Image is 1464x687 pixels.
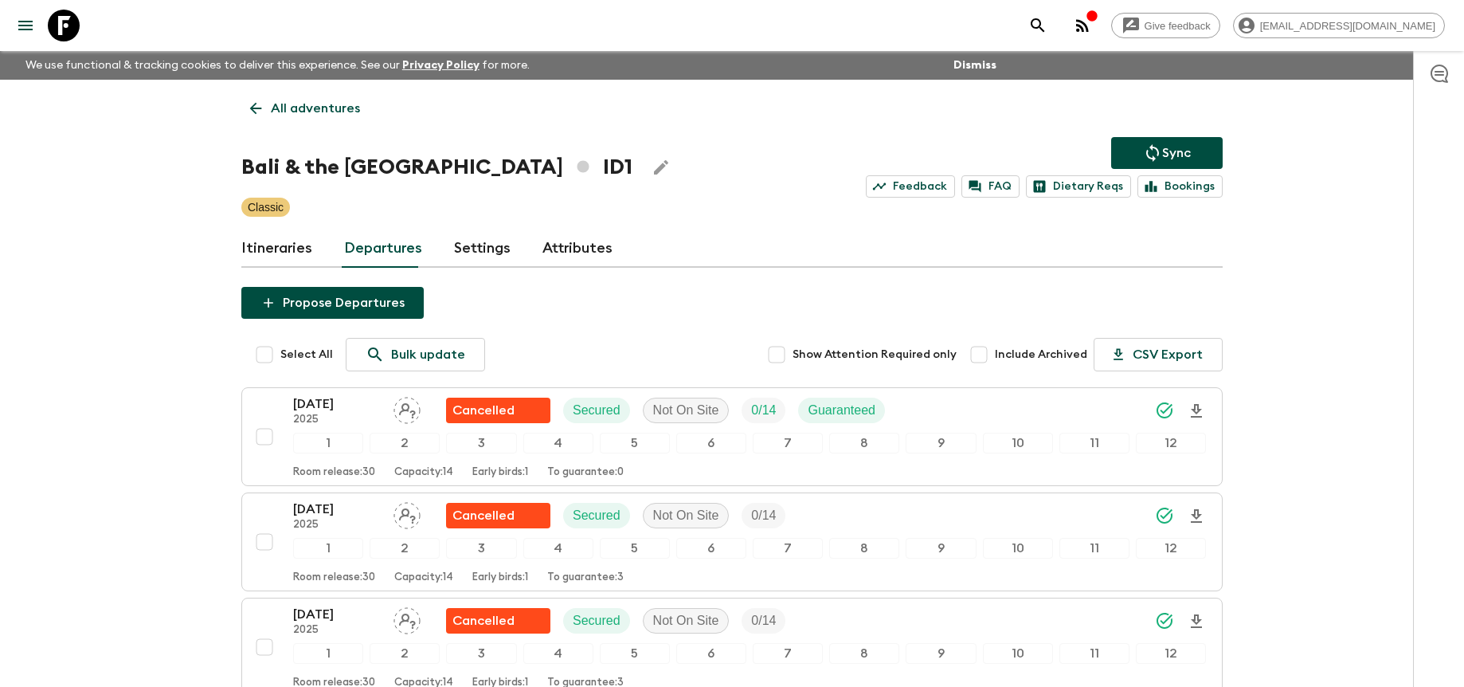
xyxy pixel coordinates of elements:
div: Secured [563,608,630,634]
div: Trip Fill [742,608,785,634]
div: Not On Site [643,398,730,423]
div: 11 [1059,538,1129,559]
a: Itineraries [241,230,312,268]
p: [DATE] [293,605,381,624]
div: [EMAIL_ADDRESS][DOMAIN_NAME] [1233,13,1445,38]
p: 0 / 14 [751,506,776,525]
a: Bookings [1137,175,1223,198]
span: Select All [280,347,333,363]
a: Privacy Policy [402,60,480,71]
div: 1 [293,538,363,559]
div: 7 [753,538,823,559]
div: Secured [563,503,630,528]
p: 2025 [293,519,381,532]
div: 1 [293,643,363,664]
div: 2 [370,643,440,664]
a: Departures [344,230,422,268]
div: Trip Fill [742,503,785,528]
button: Sync adventure departures to the booking engine [1111,137,1223,169]
div: 9 [906,643,976,664]
svg: Synced Successfully [1155,506,1174,525]
a: Settings [454,230,511,268]
a: Feedback [866,175,955,198]
button: Propose Departures [241,287,424,319]
div: 5 [600,433,670,453]
div: 6 [676,433,746,453]
div: 5 [600,643,670,664]
div: 8 [829,538,899,559]
div: 11 [1059,643,1129,664]
span: Assign pack leader [393,402,421,414]
p: Secured [573,401,620,420]
p: Early birds: 1 [472,466,528,479]
svg: Synced Successfully [1155,611,1174,630]
svg: Download Onboarding [1187,402,1206,421]
p: [DATE] [293,500,381,519]
a: Attributes [542,230,613,268]
div: 6 [676,643,746,664]
a: Dietary Reqs [1026,175,1131,198]
svg: Download Onboarding [1187,507,1206,526]
p: 0 / 14 [751,611,776,630]
span: Include Archived [995,347,1087,363]
div: Flash Pack cancellation [446,503,550,528]
p: All adventures [271,99,360,118]
div: 4 [523,538,593,559]
div: 5 [600,538,670,559]
div: 8 [829,433,899,453]
p: Cancelled [452,401,515,420]
button: [DATE]2025Assign pack leaderFlash Pack cancellationSecuredNot On SiteTrip Fill123456789101112Room... [241,493,1223,591]
a: All adventures [241,92,369,124]
p: Capacity: 14 [394,571,453,584]
div: 12 [1136,433,1206,453]
p: Classic [248,199,284,215]
p: Room release: 30 [293,466,375,479]
button: [DATE]2025Assign pack leaderFlash Pack cancellationSecuredNot On SiteTrip FillGuaranteed123456789... [241,387,1223,486]
p: Early birds: 1 [472,571,528,584]
span: [EMAIL_ADDRESS][DOMAIN_NAME] [1251,20,1444,32]
span: Show Attention Required only [793,347,957,363]
span: Assign pack leader [393,612,421,625]
p: 2025 [293,414,381,426]
p: Guaranteed [808,401,875,420]
svg: Download Onboarding [1187,612,1206,631]
div: Flash Pack cancellation [446,608,550,634]
div: 6 [676,538,746,559]
div: 9 [906,538,976,559]
div: 4 [523,433,593,453]
p: [DATE] [293,395,381,414]
a: Give feedback [1111,13,1220,38]
p: To guarantee: 3 [547,571,624,584]
div: 12 [1136,538,1206,559]
a: FAQ [961,175,1020,198]
p: We use functional & tracking cookies to deliver this experience. See our for more. [19,51,536,80]
div: 9 [906,433,976,453]
div: 10 [983,433,1053,453]
div: 3 [446,433,516,453]
div: Not On Site [643,608,730,634]
div: Secured [563,398,630,423]
div: 4 [523,643,593,664]
div: Trip Fill [742,398,785,423]
p: Cancelled [452,611,515,630]
p: Room release: 30 [293,571,375,584]
div: 2 [370,433,440,453]
p: Not On Site [653,506,719,525]
div: 1 [293,433,363,453]
div: Not On Site [643,503,730,528]
p: Secured [573,506,620,525]
p: Not On Site [653,611,719,630]
p: Cancelled [452,506,515,525]
h1: Bali & the [GEOGRAPHIC_DATA] ID1 [241,151,632,183]
p: Capacity: 14 [394,466,453,479]
div: 7 [753,643,823,664]
div: 12 [1136,643,1206,664]
p: Secured [573,611,620,630]
p: Not On Site [653,401,719,420]
svg: Synced Successfully [1155,401,1174,420]
button: CSV Export [1094,338,1223,371]
button: search adventures [1022,10,1054,41]
button: menu [10,10,41,41]
div: 10 [983,643,1053,664]
div: 11 [1059,433,1129,453]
